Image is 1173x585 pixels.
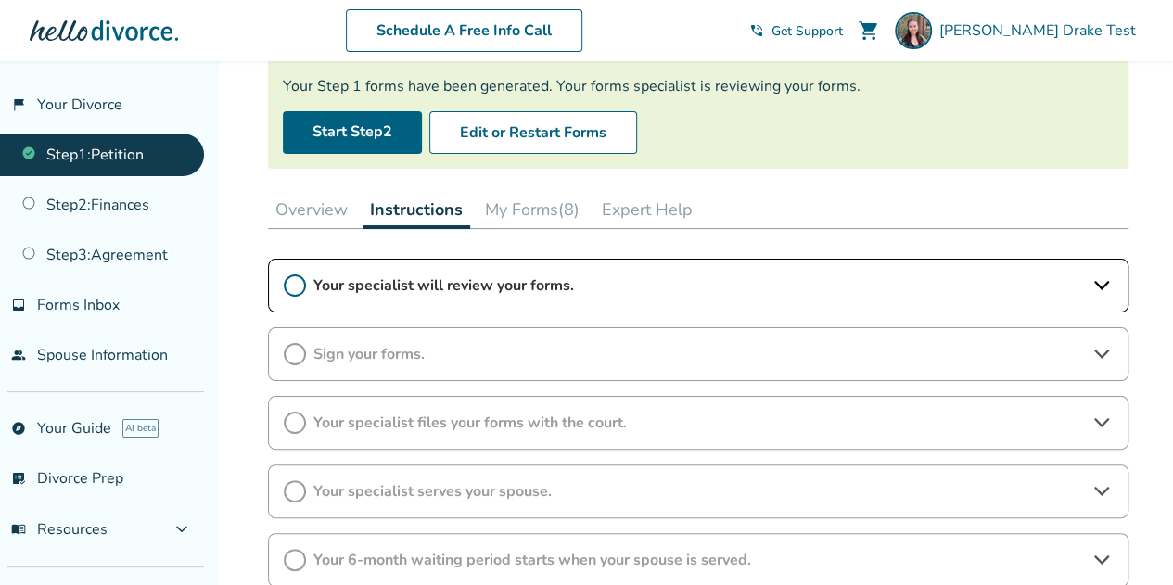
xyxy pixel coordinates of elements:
img: Hannah Drake [895,12,932,49]
a: phone_in_talkGet Support [749,22,843,40]
span: Your 6-month waiting period starts when your spouse is served. [313,550,1083,570]
span: phone_in_talk [749,23,764,38]
span: Your specialist serves your spouse. [313,481,1083,502]
span: [PERSON_NAME] Drake Test [939,20,1143,41]
span: Resources [11,519,108,540]
button: Edit or Restart Forms [429,111,637,154]
span: AI beta [122,419,159,438]
span: Get Support [771,22,843,40]
span: Your specialist will review your forms. [313,275,1083,296]
span: menu_book [11,522,26,537]
span: inbox [11,298,26,312]
span: expand_more [171,518,193,540]
a: Start Step2 [283,111,422,154]
iframe: Chat Widget [1080,496,1173,585]
span: explore [11,421,26,436]
button: Instructions [363,191,470,229]
button: My Forms(8) [478,191,587,228]
button: Expert Help [594,191,700,228]
span: shopping_cart [858,19,880,42]
span: Your specialist files your forms with the court. [313,413,1083,433]
a: Schedule A Free Info Call [346,9,582,52]
span: flag_2 [11,97,26,112]
span: Forms Inbox [37,295,120,315]
div: Your Step 1 forms have been generated. Your forms specialist is reviewing your forms. [283,76,1114,96]
span: people [11,348,26,362]
span: Sign your forms. [313,344,1083,364]
span: list_alt_check [11,471,26,486]
button: Overview [268,191,355,228]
